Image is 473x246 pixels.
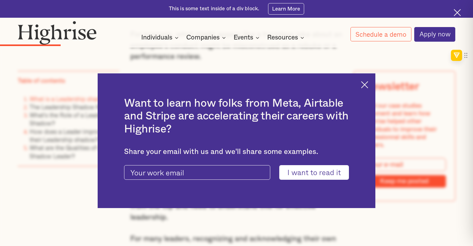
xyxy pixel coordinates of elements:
h2: Want to learn how folks from Meta, Airtable and Stripe are accelerating their careers with Highrise? [124,97,349,136]
div: Events [234,34,253,41]
a: Learn More [268,3,304,14]
div: Resources [267,34,298,41]
div: Individuals [141,34,180,41]
div: Share your email with us and we'll share some examples. [124,147,349,156]
div: Companies [186,34,220,41]
div: Individuals [141,34,172,41]
img: Highrise logo [18,21,97,45]
input: Your work email [124,165,270,180]
a: Schedule a demo [350,27,411,41]
a: Apply now [414,27,455,42]
div: Events [234,34,261,41]
div: This is some text inside of a div block. [169,5,259,12]
img: Cross icon [361,81,368,88]
input: I want to read it [279,165,349,180]
form: current-ascender-blog-article-modal-form [124,165,349,180]
div: Resources [267,34,306,41]
div: Companies [186,34,228,41]
img: Cross icon [454,9,461,16]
